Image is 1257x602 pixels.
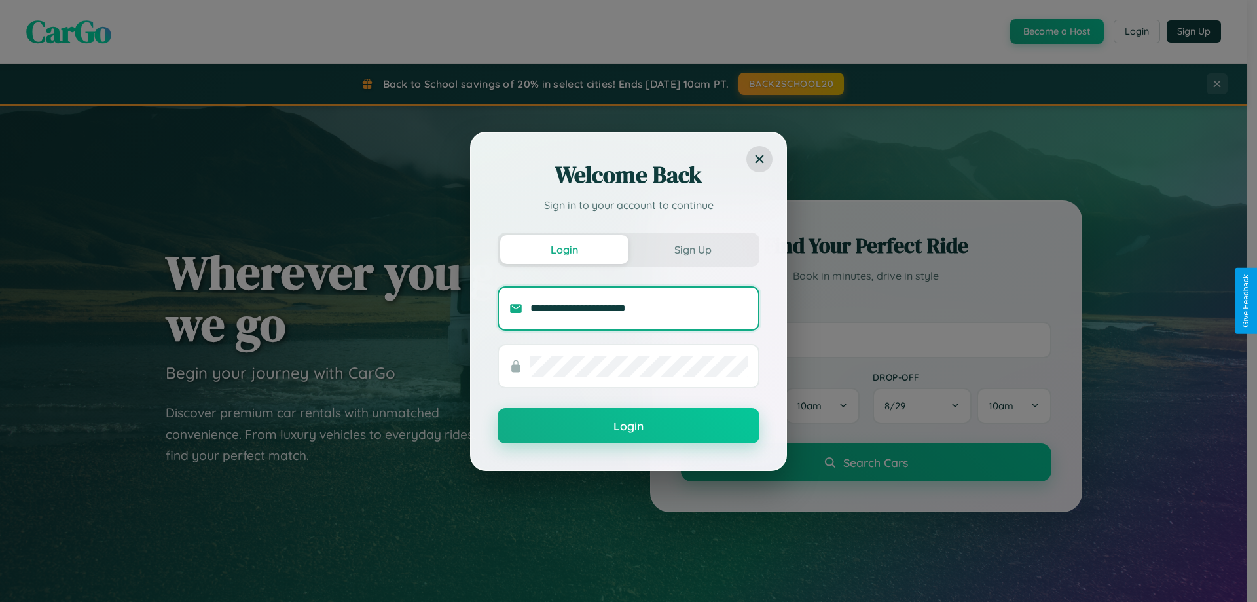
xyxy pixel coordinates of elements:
[628,235,757,264] button: Sign Up
[500,235,628,264] button: Login
[1241,274,1250,328] div: Give Feedback
[498,159,759,191] h2: Welcome Back
[498,408,759,443] button: Login
[498,197,759,213] p: Sign in to your account to continue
